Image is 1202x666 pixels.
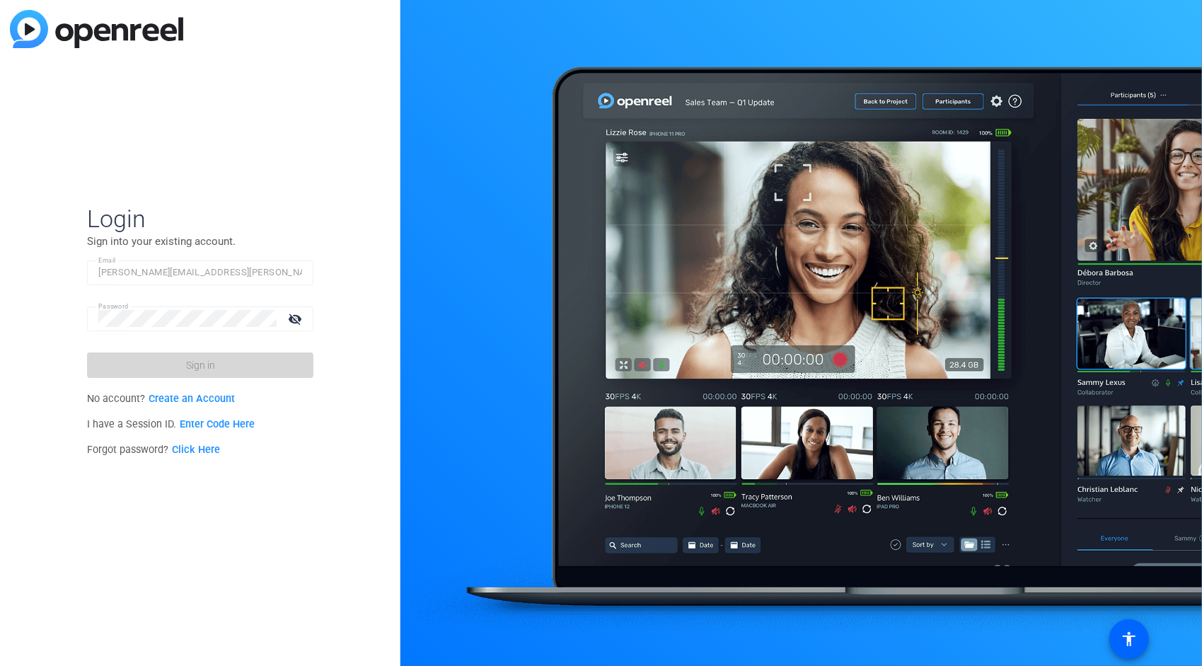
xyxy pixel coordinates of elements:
[172,444,220,456] a: Click Here
[87,393,235,405] span: No account?
[1121,631,1138,648] mat-icon: accessibility
[87,234,313,249] p: Sign into your existing account.
[87,204,313,234] span: Login
[98,303,129,311] mat-label: Password
[279,309,313,329] mat-icon: visibility_off
[180,418,255,430] a: Enter Code Here
[98,264,302,281] input: Enter Email Address
[10,10,183,48] img: blue-gradient.svg
[149,393,235,405] a: Create an Account
[87,444,220,456] span: Forgot password?
[87,418,255,430] span: I have a Session ID.
[98,257,116,265] mat-label: Email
